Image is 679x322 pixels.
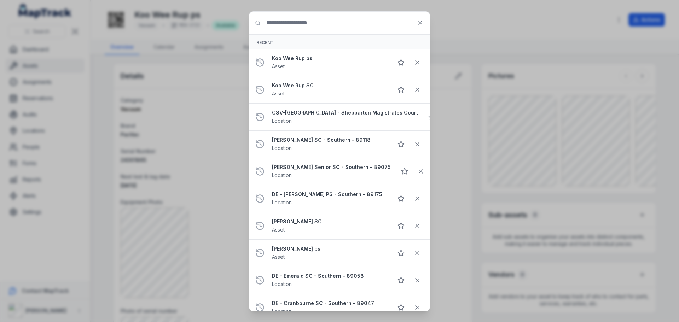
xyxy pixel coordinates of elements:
a: Koo Wee Rup SCAsset [272,82,387,98]
strong: CSV-[GEOGRAPHIC_DATA] - Shepparton Magistrates Court [272,109,418,116]
strong: Koo Wee Rup ps [272,55,387,62]
strong: DE - Emerald SC - Southern - 89058 [272,273,387,280]
a: DE - Emerald SC - Southern - 89058Location [272,273,387,288]
span: Location [272,199,292,205]
strong: [PERSON_NAME] ps [272,245,387,252]
span: Recent [256,40,274,45]
a: [PERSON_NAME] SC - Southern - 89118Location [272,136,387,152]
span: Asset [272,254,285,260]
span: Asset [272,90,285,96]
span: Asset [272,63,285,69]
a: DE - Cranbourne SC - Southern - 89047Location [272,300,387,315]
strong: [PERSON_NAME] SC [272,218,387,225]
a: [PERSON_NAME] SCAsset [272,218,387,234]
span: Location [272,281,292,287]
a: Koo Wee Rup psAsset [272,55,387,70]
span: Location [272,118,292,124]
strong: [PERSON_NAME] SC - Southern - 89118 [272,136,387,144]
span: Asset [272,227,285,233]
a: DE - [PERSON_NAME] PS - Southern - 89175Location [272,191,387,206]
a: CSV-[GEOGRAPHIC_DATA] - Shepparton Magistrates CourtLocation [272,109,418,125]
strong: [PERSON_NAME] Senior SC - Southern - 89075 [272,164,391,171]
strong: DE - Cranbourne SC - Southern - 89047 [272,300,387,307]
span: Location [272,172,292,178]
a: [PERSON_NAME] psAsset [272,245,387,261]
strong: Koo Wee Rup SC [272,82,387,89]
a: [PERSON_NAME] Senior SC - Southern - 89075Location [272,164,391,179]
strong: DE - [PERSON_NAME] PS - Southern - 89175 [272,191,387,198]
span: Location [272,308,292,314]
span: Location [272,145,292,151]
